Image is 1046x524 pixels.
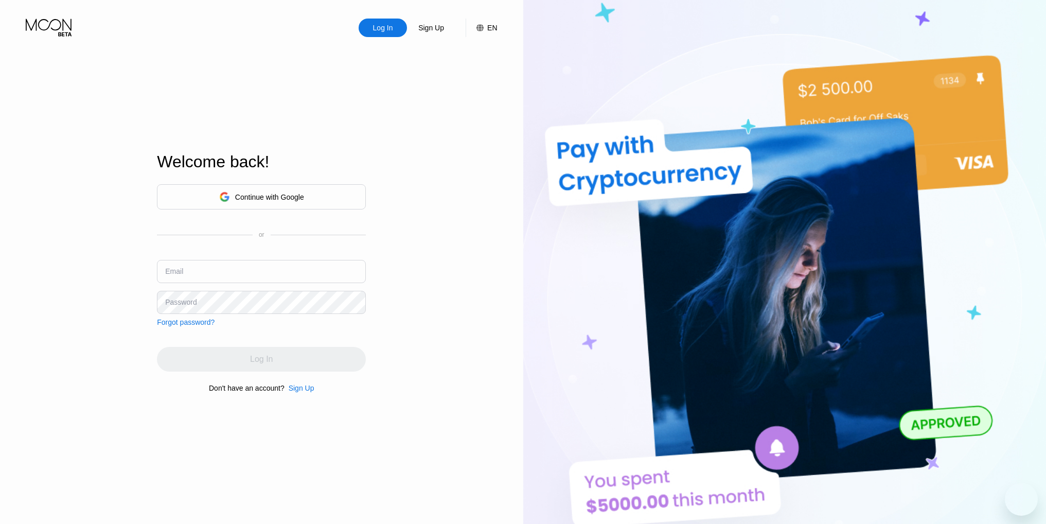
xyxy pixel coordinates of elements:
div: Password [165,298,197,306]
div: Forgot password? [157,318,215,326]
div: EN [466,19,497,37]
div: or [259,231,264,238]
div: Don't have an account? [209,384,285,392]
div: Continue with Google [235,193,304,201]
div: Sign Up [407,19,455,37]
div: Welcome back! [157,152,366,171]
div: Sign Up [417,23,445,33]
iframe: Botão para abrir a janela de mensagens [1005,483,1038,516]
div: EN [487,24,497,32]
div: Log In [372,23,394,33]
div: Continue with Google [157,184,366,209]
div: Email [165,267,183,275]
div: Log In [359,19,407,37]
div: Sign Up [289,384,314,392]
div: Sign Up [285,384,314,392]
